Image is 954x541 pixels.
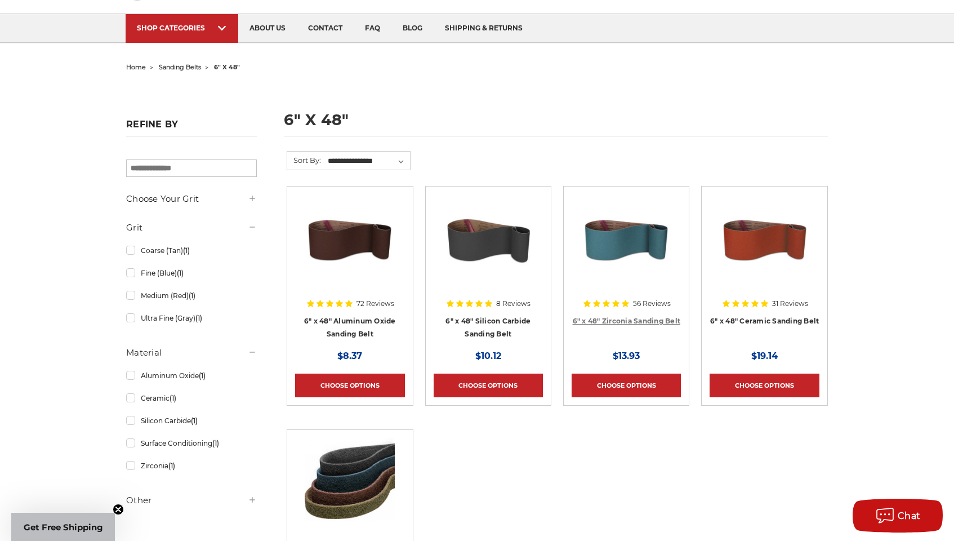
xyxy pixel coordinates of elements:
[710,317,819,325] a: 6" x 48" Ceramic Sanding Belt
[853,499,943,533] button: Chat
[284,112,828,136] h1: 6" x 48"
[443,194,533,285] img: 6" x 48" Silicon Carbide File Belt
[295,374,404,397] a: Choose Options
[177,269,184,277] span: (1)
[573,317,681,325] a: 6" x 48" Zirconia Sanding Belt
[126,346,257,360] h5: Material
[297,14,354,43] a: contact
[572,374,681,397] a: Choose Options
[287,152,321,168] label: Sort By:
[168,462,175,470] span: (1)
[126,192,257,206] h5: Choose Your Grit
[126,456,257,476] a: Zirconia
[434,14,534,43] a: shipping & returns
[238,14,297,43] a: about us
[326,153,410,170] select: Sort By:
[337,351,362,361] span: $8.37
[304,317,396,338] a: 6" x 48" Aluminum Oxide Sanding Belt
[445,317,531,338] a: 6" x 48" Silicon Carbide Sanding Belt
[126,366,257,385] a: Aluminum Oxide
[710,374,819,397] a: Choose Options
[633,300,671,307] span: 56 Reviews
[183,246,190,255] span: (1)
[496,300,531,307] span: 8 Reviews
[126,433,257,453] a: Surface Conditioning
[720,194,810,285] img: 6" x 48" Ceramic Sanding Belt
[170,394,176,402] span: (1)
[11,513,115,541] div: Get Free ShippingClose teaser
[434,374,543,397] a: Choose Options
[199,371,206,380] span: (1)
[305,438,395,528] img: 6"x48" Surface Conditioning Sanding Belts
[295,194,404,304] a: 6" x 48" Aluminum Oxide Sanding Belt
[191,416,198,425] span: (1)
[581,194,671,285] img: 6" x 48" Zirconia Sanding Belt
[126,286,257,305] a: Medium (Red)
[126,63,146,71] a: home
[159,63,201,71] a: sanding belts
[126,411,257,431] a: Silicon Carbide
[391,14,434,43] a: blog
[24,522,103,533] span: Get Free Shipping
[751,351,778,361] span: $19.14
[137,24,227,32] div: SHOP CATEGORIES
[898,511,921,521] span: Chat
[434,194,543,304] a: 6" x 48" Silicon Carbide File Belt
[212,439,219,447] span: (1)
[126,388,257,408] a: Ceramic
[113,504,124,515] button: Close teaser
[126,119,257,136] h5: Refine by
[475,351,501,361] span: $10.12
[126,221,257,234] h5: Grit
[189,291,195,300] span: (1)
[126,241,257,260] a: Coarse (Tan)
[126,308,257,328] a: Ultra Fine (Gray)
[710,194,819,304] a: 6" x 48" Ceramic Sanding Belt
[195,314,202,322] span: (1)
[613,351,640,361] span: $13.93
[356,300,394,307] span: 72 Reviews
[214,63,240,71] span: 6" x 48"
[305,194,395,285] img: 6" x 48" Aluminum Oxide Sanding Belt
[572,194,681,304] a: 6" x 48" Zirconia Sanding Belt
[772,300,808,307] span: 31 Reviews
[126,263,257,283] a: Fine (Blue)
[126,494,257,507] h5: Other
[354,14,391,43] a: faq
